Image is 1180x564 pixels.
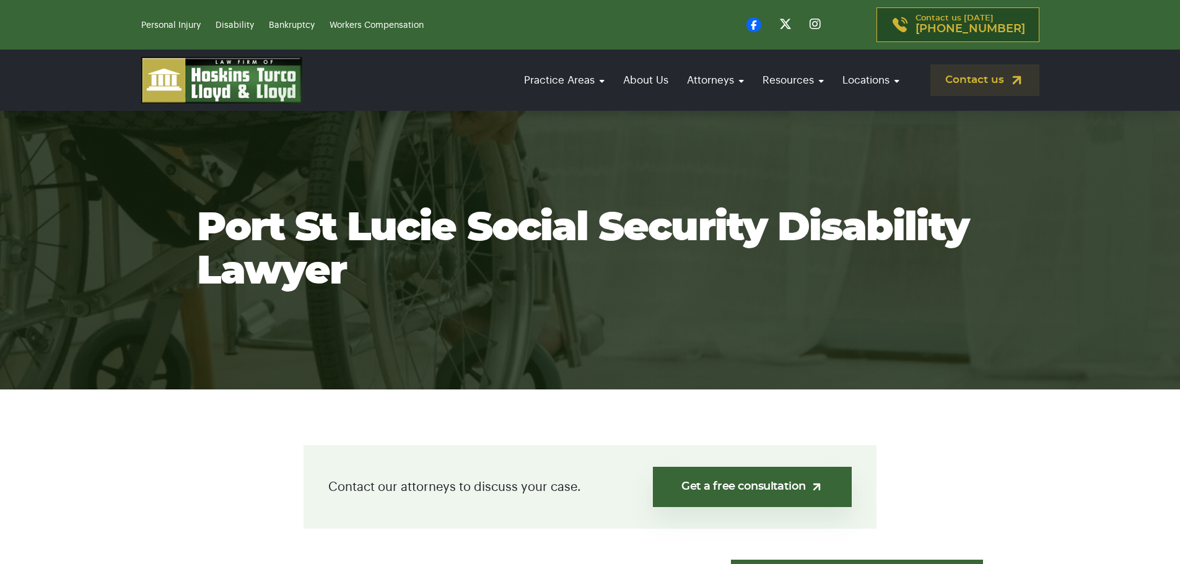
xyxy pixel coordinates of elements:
div: Contact our attorneys to discuss your case. [304,445,876,529]
p: Contact us [DATE] [916,14,1025,35]
a: Workers Compensation [330,21,424,30]
span: [PHONE_NUMBER] [916,23,1025,35]
a: Attorneys [681,63,750,98]
a: Contact us [DATE][PHONE_NUMBER] [876,7,1039,42]
a: Resources [756,63,830,98]
a: Practice Areas [518,63,611,98]
img: arrow-up-right-light.svg [810,480,823,493]
a: Locations [836,63,906,98]
a: Bankruptcy [269,21,315,30]
a: About Us [617,63,675,98]
a: Personal Injury [141,21,201,30]
img: logo [141,57,302,103]
h1: Port St Lucie Social Security Disability Lawyer [197,207,984,293]
a: Contact us [930,64,1039,96]
a: Get a free consultation [653,467,852,507]
a: Disability [216,21,254,30]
